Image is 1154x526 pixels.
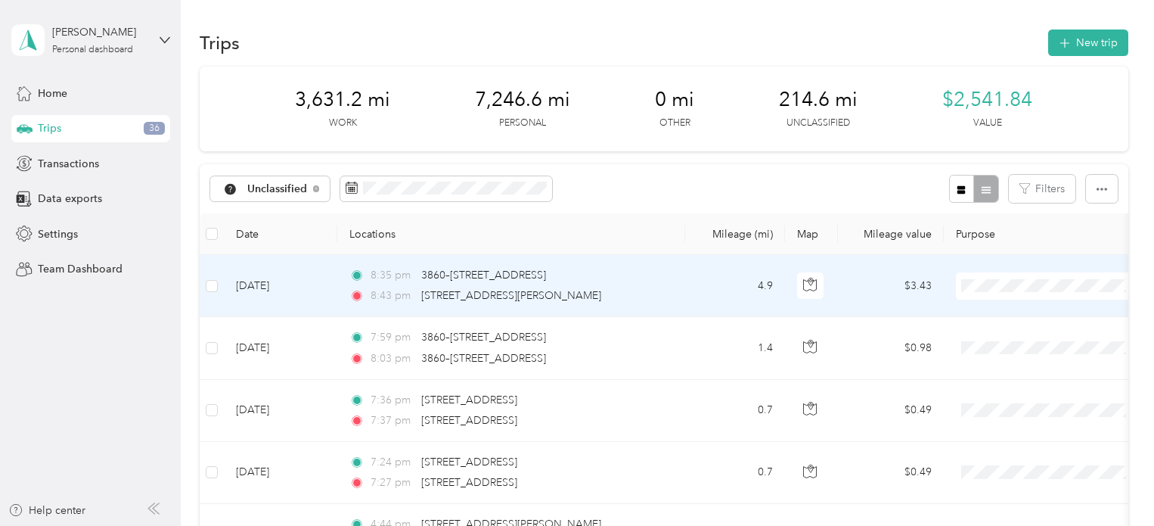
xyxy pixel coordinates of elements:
p: Personal [499,117,546,130]
div: [PERSON_NAME] [52,24,147,40]
th: Date [224,213,337,255]
span: Trips [38,120,61,136]
span: 7:24 pm [371,454,414,471]
td: [DATE] [224,255,337,317]
span: 7:27 pm [371,475,414,491]
span: 3860–[STREET_ADDRESS] [421,331,546,344]
th: Map [785,213,838,255]
span: Home [38,86,67,101]
td: $0.98 [838,317,944,379]
td: $0.49 [838,442,944,504]
span: Settings [38,226,78,242]
span: 3860–[STREET_ADDRESS] [421,352,546,365]
td: $3.43 [838,255,944,317]
p: Work [329,117,357,130]
span: Data exports [38,191,102,207]
th: Locations [337,213,685,255]
span: 7:36 pm [371,392,414,409]
td: 0.7 [685,442,785,504]
span: 8:03 pm [371,350,414,367]
button: New trip [1048,30,1128,56]
span: 3,631.2 mi [295,88,390,112]
p: Unclassified [786,117,850,130]
th: Mileage value [838,213,944,255]
span: $2,541.84 [942,88,1032,112]
span: [STREET_ADDRESS][PERSON_NAME] [421,289,601,302]
span: [STREET_ADDRESS] [421,456,517,468]
td: [DATE] [224,380,337,442]
td: 0.7 [685,380,785,442]
span: 7:59 pm [371,329,414,346]
td: 1.4 [685,317,785,379]
h1: Trips [200,35,240,51]
p: Value [973,117,1002,130]
span: Transactions [38,156,99,172]
span: 214.6 mi [779,88,858,112]
span: 3860–[STREET_ADDRESS] [421,269,546,282]
button: Help center [8,503,85,518]
p: Other [659,117,690,130]
span: Team Dashboard [38,261,123,277]
th: Mileage (mi) [685,213,785,255]
span: [STREET_ADDRESS] [421,414,517,427]
span: 8:43 pm [371,288,414,304]
button: Filters [1009,175,1075,203]
td: 4.9 [685,255,785,317]
span: 0 mi [655,88,694,112]
span: [STREET_ADDRESS] [421,476,517,489]
span: 36 [144,122,165,135]
div: Personal dashboard [52,45,133,54]
span: 7:37 pm [371,412,414,429]
span: Unclassified [247,184,308,195]
td: [DATE] [224,317,337,379]
iframe: Everlance-gr Chat Button Frame [1069,441,1154,526]
td: $0.49 [838,380,944,442]
span: 8:35 pm [371,267,414,284]
span: 7,246.6 mi [475,88,570,112]
span: [STREET_ADDRESS] [421,394,517,406]
td: [DATE] [224,442,337,504]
